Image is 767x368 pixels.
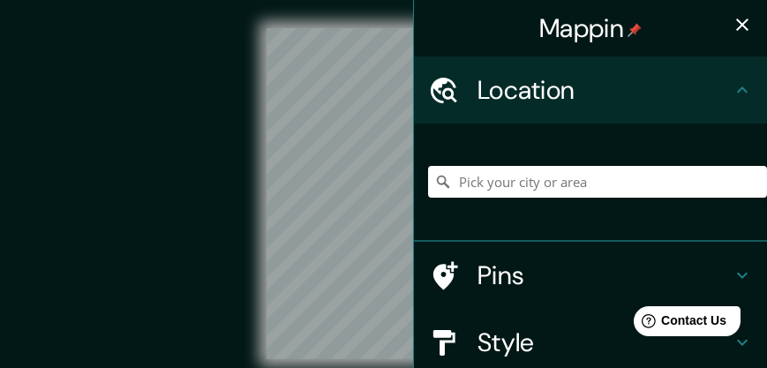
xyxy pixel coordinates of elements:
[539,12,642,44] h4: Mappin
[428,166,767,198] input: Pick your city or area
[628,23,642,37] img: pin-icon.png
[414,56,767,124] div: Location
[477,327,732,358] h4: Style
[414,242,767,309] div: Pins
[610,299,748,349] iframe: Help widget launcher
[477,259,732,291] h4: Pins
[267,28,500,359] canvas: Map
[477,74,732,106] h4: Location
